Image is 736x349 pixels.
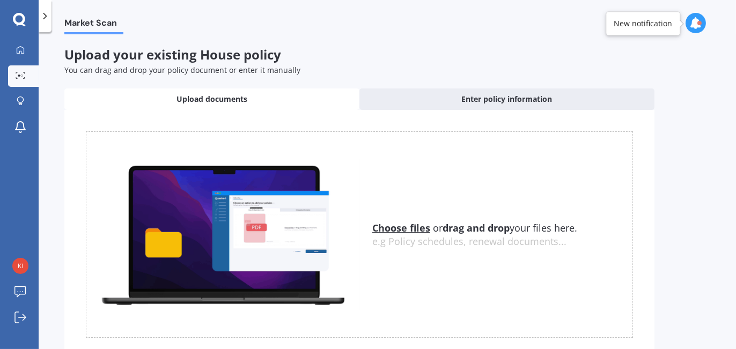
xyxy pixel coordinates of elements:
[462,94,553,105] span: Enter policy information
[64,65,300,75] span: You can drag and drop your policy document or enter it manually
[176,94,247,105] span: Upload documents
[64,18,123,32] span: Market Scan
[12,258,28,274] img: ff361fe1753d91b934ec7d3515b13c10
[64,46,281,63] span: Upload your existing House policy
[614,18,672,29] div: New notification
[372,221,577,234] span: or your files here.
[443,221,510,234] b: drag and drop
[372,221,430,234] u: Choose files
[86,159,359,310] img: upload.de96410c8ce839c3fdd5.gif
[372,236,632,248] div: e.g Policy schedules, renewal documents...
